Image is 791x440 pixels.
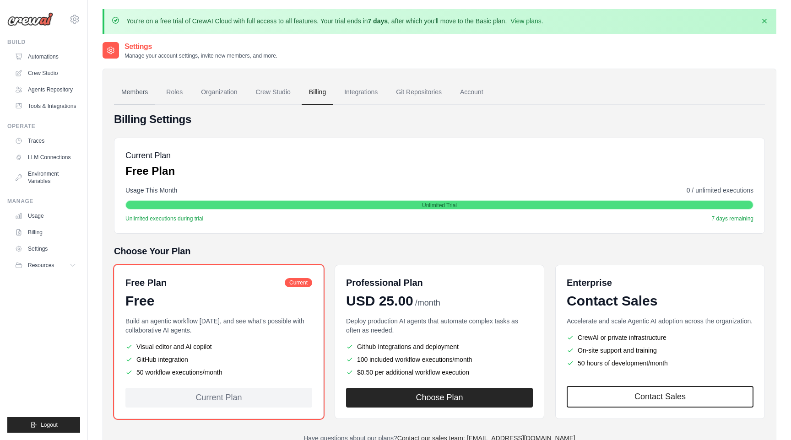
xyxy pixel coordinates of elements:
[11,209,80,223] a: Usage
[11,241,80,256] a: Settings
[125,388,312,408] div: Current Plan
[125,186,177,195] span: Usage This Month
[687,186,753,195] span: 0 / unlimited executions
[126,16,543,26] p: You're on a free trial of CrewAI Cloud with full access to all features. Your trial ends in , aft...
[125,368,312,377] li: 50 workflow executions/month
[11,134,80,148] a: Traces
[346,293,413,309] span: USD 25.00
[125,342,312,351] li: Visual editor and AI copilot
[346,276,423,289] h6: Professional Plan
[453,80,491,105] a: Account
[346,317,533,335] p: Deploy production AI agents that automate complex tasks as often as needed.
[11,150,80,165] a: LLM Connections
[567,333,753,342] li: CrewAI or private infrastructure
[422,202,457,209] span: Unlimited Trial
[346,355,533,364] li: 100 included workflow executions/month
[389,80,449,105] a: Git Repositories
[567,293,753,309] div: Contact Sales
[125,276,167,289] h6: Free Plan
[11,49,80,64] a: Automations
[567,346,753,355] li: On-site support and training
[346,388,533,408] button: Choose Plan
[11,258,80,273] button: Resources
[11,225,80,240] a: Billing
[7,198,80,205] div: Manage
[114,80,155,105] a: Members
[114,112,765,127] h4: Billing Settings
[567,317,753,326] p: Accelerate and scale Agentic AI adoption across the organization.
[125,149,175,162] h5: Current Plan
[7,123,80,130] div: Operate
[11,99,80,113] a: Tools & Integrations
[125,317,312,335] p: Build an agentic workflow [DATE], and see what's possible with collaborative AI agents.
[368,17,388,25] strong: 7 days
[194,80,244,105] a: Organization
[125,215,203,222] span: Unlimited executions during trial
[346,342,533,351] li: Github Integrations and deployment
[159,80,190,105] a: Roles
[346,368,533,377] li: $0.50 per additional workflow execution
[28,262,54,269] span: Resources
[11,166,80,188] a: Environment Variables
[125,355,312,364] li: GitHub integration
[11,82,80,97] a: Agents Repository
[567,276,753,289] h6: Enterprise
[11,66,80,80] a: Crew Studio
[567,359,753,368] li: 50 hours of development/month
[415,297,440,309] span: /month
[712,215,753,222] span: 7 days remaining
[285,278,312,287] span: Current
[337,80,385,105] a: Integrations
[125,52,277,59] p: Manage your account settings, invite new members, and more.
[7,12,53,26] img: Logo
[125,41,277,52] h2: Settings
[302,80,333,105] a: Billing
[249,80,298,105] a: Crew Studio
[41,421,58,429] span: Logout
[125,293,312,309] div: Free
[7,417,80,433] button: Logout
[567,386,753,408] a: Contact Sales
[125,164,175,178] p: Free Plan
[510,17,541,25] a: View plans
[7,38,80,46] div: Build
[114,245,765,258] h5: Choose Your Plan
